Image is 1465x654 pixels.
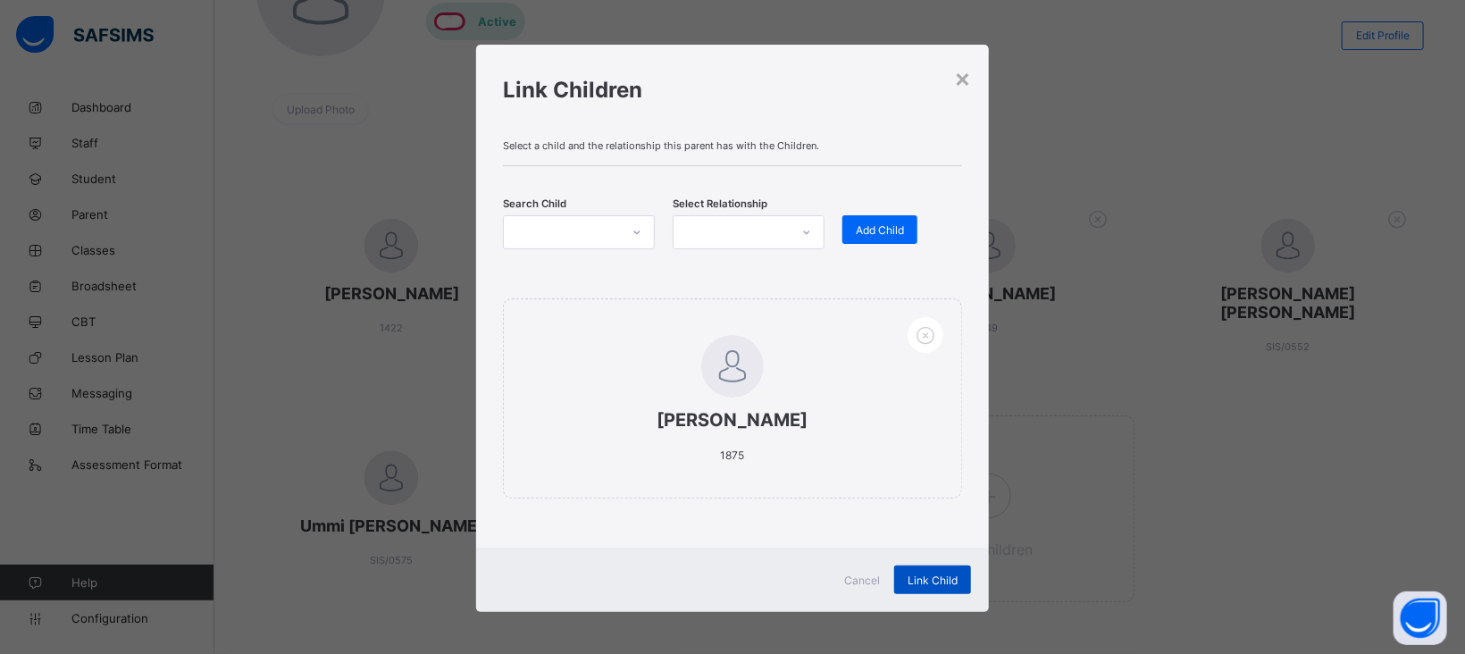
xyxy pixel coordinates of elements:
[673,197,767,210] span: Select Relationship
[503,77,962,103] h1: Link Children
[503,139,962,152] span: Select a child and the relationship this parent has with the Children.
[954,63,971,93] div: ×
[503,197,566,210] span: Search Child
[856,223,904,237] span: Add Child
[701,335,764,398] img: default.svg
[908,574,958,587] span: Link Child
[1394,591,1447,645] button: Open asap
[540,409,925,431] span: [PERSON_NAME]
[844,574,880,587] span: Cancel
[721,449,745,462] span: 1875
